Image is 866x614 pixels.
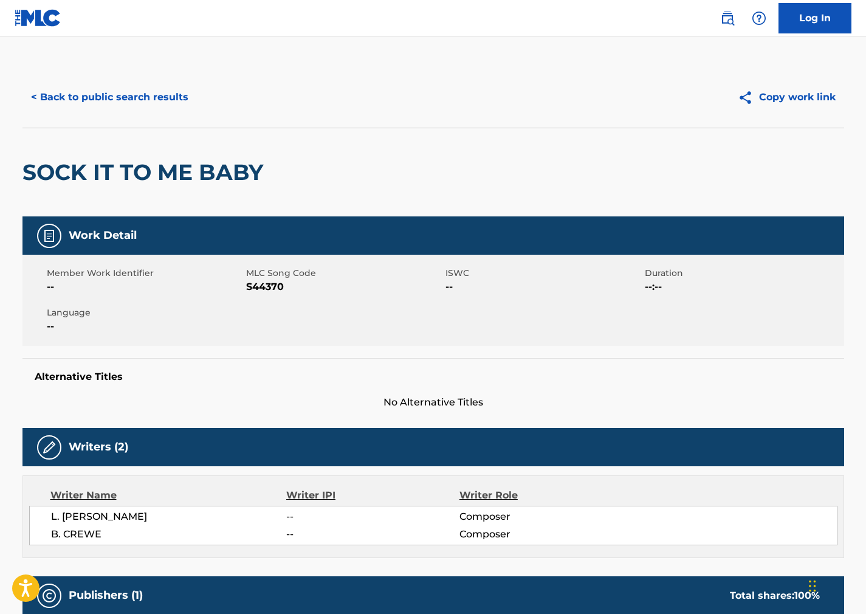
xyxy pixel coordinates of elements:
span: B. CREWE [51,527,287,542]
span: Composer [459,509,617,524]
span: L. [PERSON_NAME] [51,509,287,524]
span: -- [286,527,459,542]
span: 100 % [794,590,820,601]
span: -- [445,280,642,294]
div: Total shares: [730,588,820,603]
span: Duration [645,267,841,280]
span: ISWC [445,267,642,280]
span: -- [286,509,459,524]
img: Publishers [42,588,57,603]
img: search [720,11,735,26]
a: Log In [778,3,851,33]
img: MLC Logo [15,9,61,27]
img: Writers [42,440,57,455]
iframe: Chat Widget [805,556,866,614]
img: help [752,11,766,26]
h5: Publishers (1) [69,588,143,602]
button: Copy work link [729,82,844,112]
h2: SOCK IT TO ME BABY [22,159,269,186]
span: Composer [459,527,617,542]
h5: Work Detail [69,229,137,243]
div: Drag [809,568,816,604]
span: No Alternative Titles [22,395,844,410]
span: MLC Song Code [246,267,442,280]
img: Copy work link [738,90,759,105]
span: Member Work Identifier [47,267,243,280]
div: Writer Name [50,488,287,503]
span: S44370 [246,280,442,294]
span: --:-- [645,280,841,294]
div: Writer IPI [286,488,459,503]
h5: Alternative Titles [35,371,832,383]
button: < Back to public search results [22,82,197,112]
span: Language [47,306,243,319]
div: Writer Role [459,488,617,503]
img: Work Detail [42,229,57,243]
h5: Writers (2) [69,440,128,454]
span: -- [47,280,243,294]
span: -- [47,319,243,334]
a: Public Search [715,6,740,30]
div: Help [747,6,771,30]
